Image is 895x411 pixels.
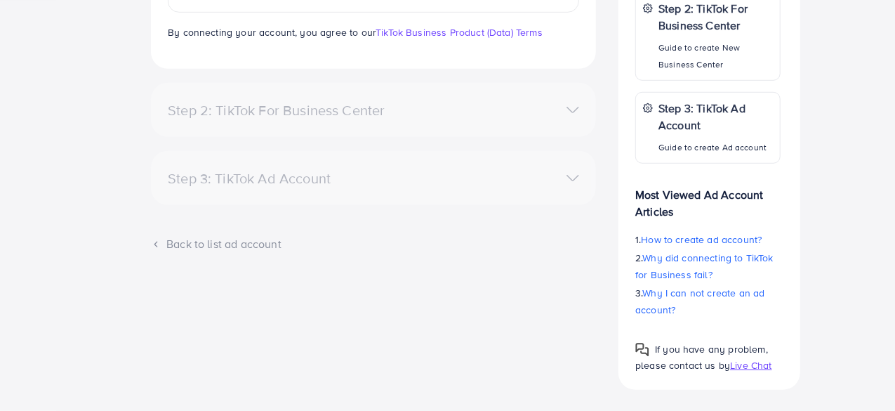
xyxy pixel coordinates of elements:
span: Live Chat [730,358,771,372]
div: Back to list ad account [151,236,596,252]
p: 3. [635,285,781,318]
p: Step 3: TikTok Ad Account [658,100,773,133]
img: Popup guide [635,343,649,357]
p: Most Viewed Ad Account Articles [635,175,781,220]
span: Why I can not create an ad account? [635,286,765,317]
p: 2. [635,249,781,283]
span: If you have any problem, please contact us by [635,342,768,372]
p: 1. [635,231,781,248]
p: Guide to create Ad account [658,139,773,156]
p: Guide to create New Business Center [658,39,773,73]
p: By connecting your account, you agree to our [168,24,579,41]
a: TikTok Business Product (Data) Terms [376,25,543,39]
span: Why did connecting to TikTok for Business fail? [635,251,774,282]
span: How to create ad account? [641,233,762,247]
